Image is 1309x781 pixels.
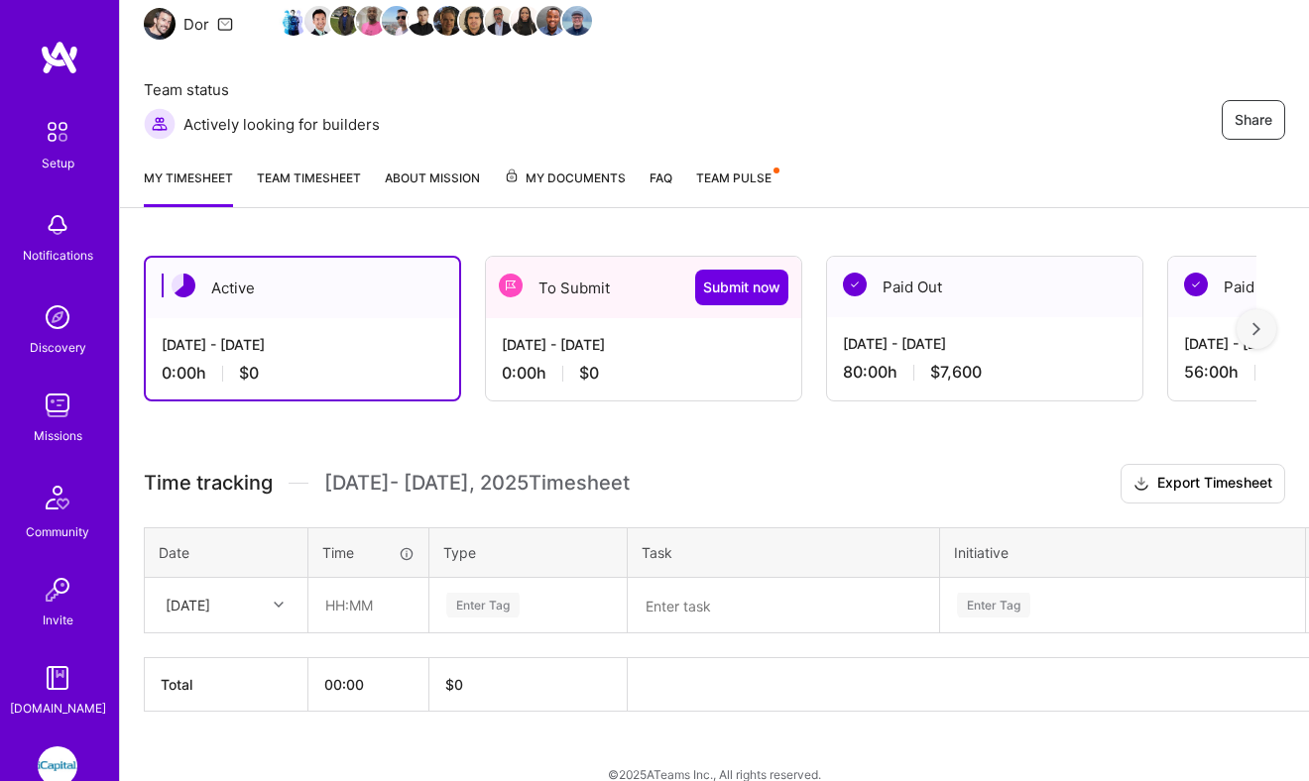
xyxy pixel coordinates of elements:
div: [DOMAIN_NAME] [10,698,106,719]
th: Type [429,527,628,577]
img: Invite [38,570,77,610]
img: To Submit [499,274,523,297]
i: icon Download [1133,474,1149,495]
span: Actively looking for builders [183,114,380,135]
span: Share [1235,110,1272,130]
img: bell [38,205,77,245]
img: Team Architect [144,8,176,40]
div: Paid Out [827,257,1142,317]
a: My timesheet [144,167,233,207]
a: Team Member Avatar [435,4,461,38]
img: setup [37,111,78,153]
img: Active [172,274,195,297]
th: Total [145,657,308,711]
div: Initiative [954,542,1291,563]
div: Missions [34,425,82,446]
img: teamwork [38,386,77,425]
th: 00:00 [308,657,429,711]
a: Team Member Avatar [306,4,332,38]
i: icon Chevron [274,600,284,610]
span: Team Pulse [696,170,772,185]
a: FAQ [650,167,672,207]
a: About Mission [385,167,480,207]
div: Notifications [23,245,93,266]
a: Team Member Avatar [384,4,410,38]
span: $0 [239,363,259,384]
img: Team Member Avatar [330,6,360,36]
div: 80:00 h [843,362,1127,383]
img: Actively looking for builders [144,108,176,140]
a: Team timesheet [257,167,361,207]
img: Team Member Avatar [562,6,592,36]
div: Setup [42,153,74,173]
div: Dor [183,14,209,35]
img: Team Member Avatar [279,6,308,36]
span: Time tracking [144,471,273,496]
a: Team Member Avatar [564,4,590,38]
img: Team Member Avatar [511,6,540,36]
img: Team Member Avatar [485,6,515,36]
img: Paid Out [1184,273,1208,296]
div: [DATE] - [DATE] [162,334,443,355]
div: Discovery [30,337,86,358]
a: Team Member Avatar [281,4,306,38]
a: My Documents [504,167,626,207]
a: Team Member Avatar [410,4,435,38]
img: Paid Out [843,273,867,296]
button: Share [1222,100,1285,140]
img: discovery [38,297,77,337]
img: Community [34,474,81,521]
div: Active [146,258,459,318]
div: 0:00 h [162,363,443,384]
th: Date [145,527,308,577]
button: Submit now [695,270,788,305]
button: Export Timesheet [1121,464,1285,503]
a: Team Pulse [696,167,777,207]
div: Enter Tag [957,590,1030,620]
img: Team Member Avatar [433,6,463,36]
img: logo [40,40,79,75]
a: Team Member Avatar [461,4,487,38]
div: To Submit [486,257,801,318]
a: Team Member Avatar [358,4,384,38]
div: [DATE] - [DATE] [843,333,1127,354]
img: Team Member Avatar [459,6,489,36]
img: right [1252,322,1260,336]
a: Team Member Avatar [513,4,538,38]
div: Invite [43,610,73,630]
div: Enter Tag [446,590,520,620]
div: 0:00 h [502,363,785,384]
div: [DATE] [166,595,210,615]
a: Team Member Avatar [538,4,564,38]
span: Team status [144,79,380,100]
span: [DATE] - [DATE] , 2025 Timesheet [324,471,630,496]
span: $7,600 [930,362,982,383]
a: Team Member Avatar [332,4,358,38]
div: Time [322,542,415,563]
img: Team Member Avatar [356,6,386,36]
span: My Documents [504,167,626,189]
img: Team Member Avatar [536,6,566,36]
img: guide book [38,658,77,698]
a: Team Member Avatar [487,4,513,38]
input: HH:MM [309,579,427,631]
span: $ 0 [445,676,463,693]
span: Submit now [703,278,780,297]
div: Community [26,521,89,542]
th: Task [628,527,940,577]
div: [DATE] - [DATE] [502,334,785,355]
span: $0 [579,363,599,384]
img: Team Member Avatar [408,6,437,36]
img: Team Member Avatar [304,6,334,36]
img: Team Member Avatar [382,6,412,36]
i: icon Mail [217,16,233,32]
